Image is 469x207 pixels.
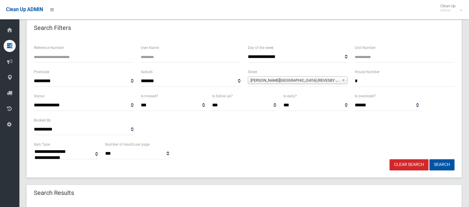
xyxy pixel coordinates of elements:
[34,44,64,51] label: Reference Number
[34,69,49,75] label: Postcode
[355,69,380,75] label: House Number
[248,44,273,51] label: Day of the week
[390,159,429,170] a: Clear Search
[212,93,233,99] label: Is follow up?
[248,69,257,75] label: Street
[355,44,376,51] label: Unit Number
[27,22,78,34] header: Search Filters
[251,77,339,84] span: [PERSON_NAME][GEOGRAPHIC_DATA] (REVESBY 2212)
[34,117,51,124] label: Booked By
[34,141,50,148] label: Item Type
[34,93,44,99] label: Status
[440,8,455,13] small: Admin
[355,93,376,99] label: Is oversized?
[437,4,461,13] span: Clean Up
[141,44,159,51] label: User Name
[429,159,454,170] button: Search
[283,93,297,99] label: Is early?
[105,141,150,148] label: Number of results per page
[141,69,153,75] label: Suburb
[141,93,158,99] label: Is missed?
[6,7,43,12] span: Clean Up ADMIN
[27,187,81,199] header: Search Results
